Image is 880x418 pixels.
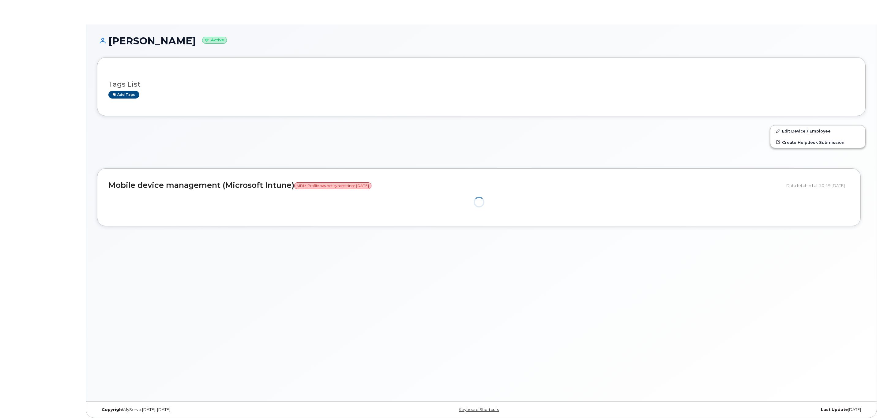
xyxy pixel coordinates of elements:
[609,407,866,412] div: [DATE]
[294,182,371,189] span: MDM Profile has not synced since [DATE]
[97,35,866,46] h1: [PERSON_NAME]
[770,137,865,148] a: Create Helpdesk Submission
[108,181,782,190] h2: Mobile device management (Microsoft Intune)
[459,407,499,412] a: Keyboard Shortcuts
[97,407,353,412] div: MyServe [DATE]–[DATE]
[770,125,865,136] a: Edit Device / Employee
[108,91,139,99] a: Add tags
[202,37,227,44] small: Active
[821,407,848,412] strong: Last Update
[786,180,849,191] div: Data fetched at 10:49 [DATE]
[102,407,124,412] strong: Copyright
[108,80,854,88] h3: Tags List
